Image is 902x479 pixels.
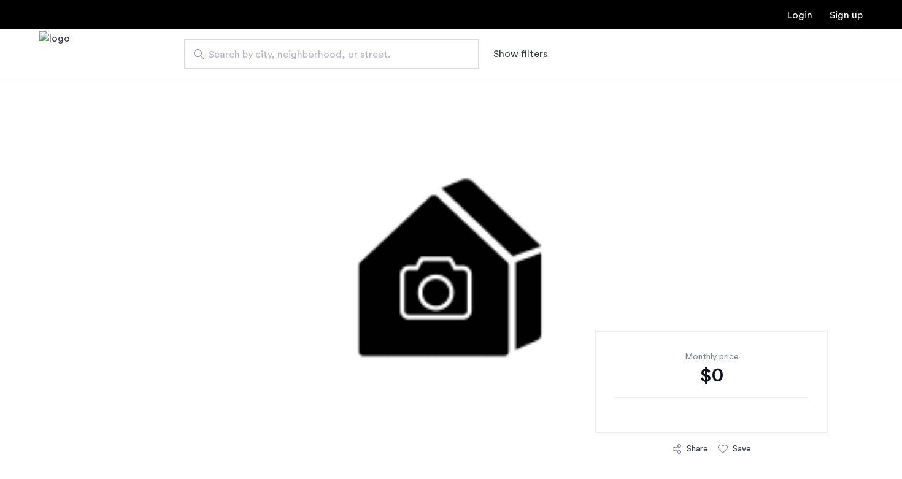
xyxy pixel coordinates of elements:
input: Apartment Search [184,39,479,69]
div: $0 [615,363,808,388]
div: Save [733,443,751,455]
a: Cazamio Logo [39,31,70,77]
span: Search by city, neighborhood, or street. [209,47,444,62]
a: Login [787,10,812,20]
div: Monthly price [615,351,808,363]
img: 3.gif [163,79,740,446]
button: Show or hide filters [493,47,547,61]
div: Share [687,443,708,455]
a: Registration [830,10,863,20]
img: logo [39,31,70,77]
